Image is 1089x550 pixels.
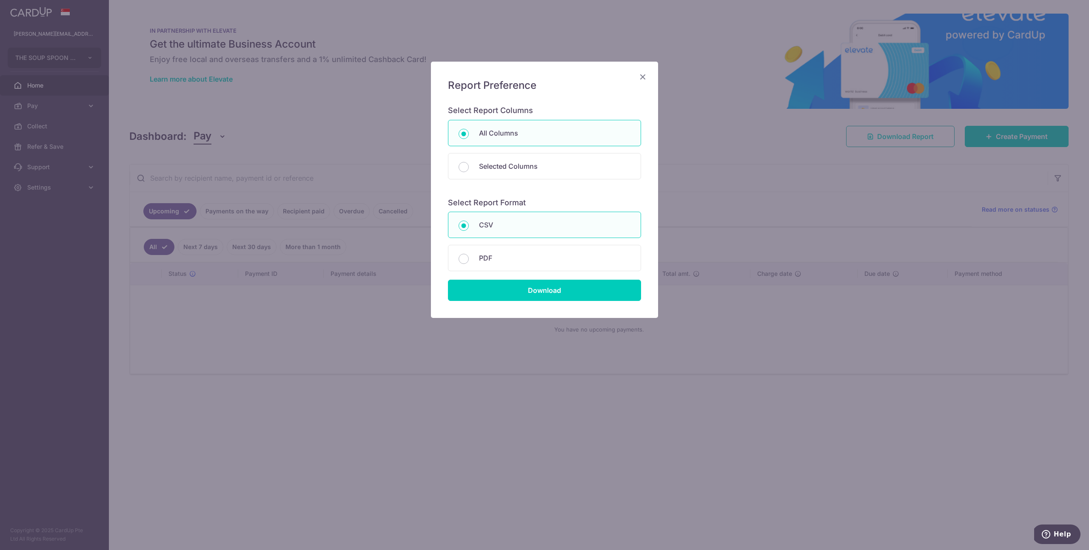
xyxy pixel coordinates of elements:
[448,198,641,208] h6: Select Report Format
[479,128,630,138] p: All Columns
[638,72,648,82] button: Close
[448,106,641,116] h6: Select Report Columns
[1034,524,1080,546] iframe: Opens a widget where you can find more information
[479,161,630,171] p: Selected Columns
[448,280,641,301] input: Download
[448,79,641,92] h5: Report Preference
[479,220,630,230] p: CSV
[479,253,630,263] p: PDF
